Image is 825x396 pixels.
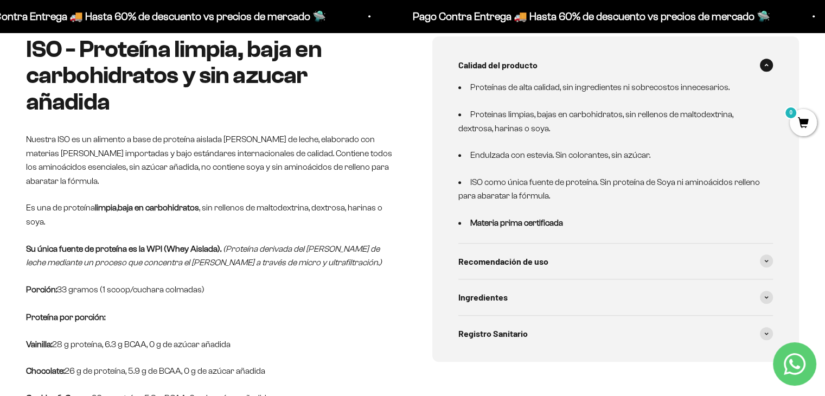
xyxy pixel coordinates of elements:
[26,340,52,349] strong: Vainilla:
[458,254,548,269] span: Recomendación de uso
[95,203,117,212] strong: limpia
[458,290,508,304] span: Ingredientes
[458,316,773,352] summary: Registro Sanitario
[470,218,563,227] strong: Materia prima certificada
[206,8,563,25] p: Pago Contra Entrega 🚚 Hasta 60% de descuento vs precios de mercado 🛸
[26,36,393,115] h2: ISO - Proteína limpia, baja en carbohidratos y sin azucar añadida
[26,364,393,378] p: 26 g de proteína, 5.9 g de BCAA, 0 g de azúcar añadida
[26,283,393,324] p: 33 gramos (1 scoop/cuchara colmadas)
[458,80,760,94] li: Proteínas de alta calidad, sin ingredientes ni sobrecostos innecesarios.
[458,148,760,162] li: Endulzada con estevia. Sin colorantes, sin azúcar.
[26,337,393,352] p: 28 g proteína, 6.3 g BCAA, 0 g de azúcar añadida
[790,118,817,130] a: 0
[458,244,773,279] summary: Recomendación de uso
[458,327,528,341] span: Registro Sanitario
[26,312,105,322] strong: Proteína por porción:
[26,285,57,294] strong: Porción:
[26,201,393,228] p: Es una de proteína , , sin rellenos de maltodextrina, dextrosa, harinas o soya.
[458,279,773,315] summary: Ingredientes
[458,107,760,135] li: Proteinas limpias, bajas en carbohidratos, sin rellenos de maltodextrina, dextrosa, harinas o soya.
[26,244,221,253] strong: Su única fuente de proteína es la WPI (Whey Aislada).
[458,47,773,83] summary: Calidad del producto
[784,106,797,119] mark: 0
[26,366,65,375] strong: Chocolate:
[26,132,393,188] p: Nuestra ISO es un alimento a base de proteína aislada [PERSON_NAME] de leche, elaborado con mater...
[118,203,199,212] strong: baja en carbohidratos
[458,58,538,72] span: Calidad del producto
[458,175,760,203] li: ISO como única fuente de proteína. Sin proteína de Soya ni aminoácidos relleno para abaratar la f...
